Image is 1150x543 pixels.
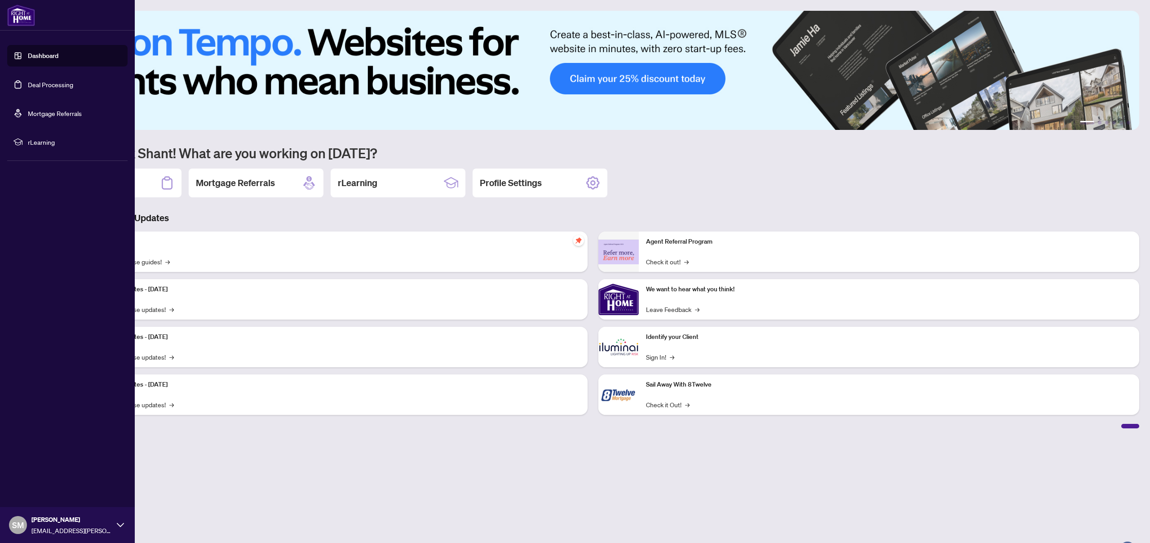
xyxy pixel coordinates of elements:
[1114,512,1141,539] button: Open asap
[670,352,674,362] span: →
[338,177,377,189] h2: rLearning
[598,240,639,264] img: Agent Referral Program
[28,109,82,117] a: Mortgage Referrals
[7,4,35,26] img: logo
[94,237,580,247] p: Self-Help
[1105,121,1109,125] button: 3
[646,380,1132,390] p: Sail Away With 8Twelve
[573,235,584,246] span: pushpin
[196,177,275,189] h2: Mortgage Referrals
[12,519,24,531] span: SM
[684,257,689,267] span: →
[646,304,699,314] a: Leave Feedback→
[169,304,174,314] span: →
[94,380,580,390] p: Platform Updates - [DATE]
[28,52,58,60] a: Dashboard
[47,212,1139,224] h3: Brokerage & Industry Updates
[1098,121,1101,125] button: 2
[480,177,542,189] h2: Profile Settings
[646,332,1132,342] p: Identify your Client
[646,400,690,409] a: Check it Out!→
[47,11,1139,130] img: Slide 0
[598,327,639,367] img: Identify your Client
[28,137,121,147] span: rLearning
[695,304,699,314] span: →
[646,285,1132,294] p: We want to hear what you think!
[1112,121,1116,125] button: 4
[94,285,580,294] p: Platform Updates - [DATE]
[28,80,73,89] a: Deal Processing
[31,515,112,525] span: [PERSON_NAME]
[646,237,1132,247] p: Agent Referral Program
[646,257,689,267] a: Check it out!→
[598,374,639,415] img: Sail Away With 8Twelve
[169,352,174,362] span: →
[31,525,112,535] span: [EMAIL_ADDRESS][PERSON_NAME][DOMAIN_NAME]
[1080,121,1094,125] button: 1
[598,279,639,320] img: We want to hear what you think!
[165,257,170,267] span: →
[1127,121,1130,125] button: 6
[47,144,1139,161] h1: Welcome back Shant! What are you working on [DATE]?
[646,352,674,362] a: Sign In!→
[1119,121,1123,125] button: 5
[685,400,690,409] span: →
[94,332,580,342] p: Platform Updates - [DATE]
[169,400,174,409] span: →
